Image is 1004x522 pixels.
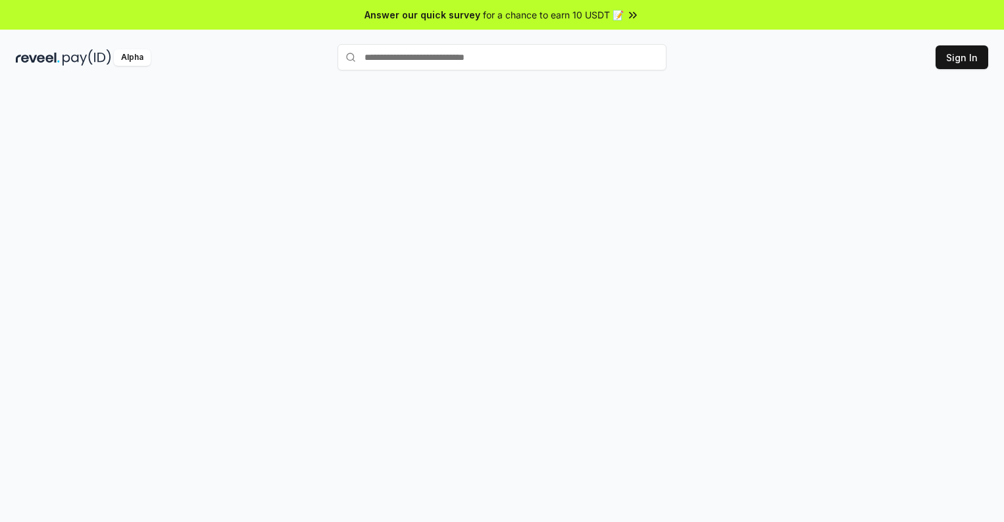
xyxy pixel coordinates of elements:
[483,8,624,22] span: for a chance to earn 10 USDT 📝
[16,49,60,66] img: reveel_dark
[936,45,988,69] button: Sign In
[63,49,111,66] img: pay_id
[114,49,151,66] div: Alpha
[364,8,480,22] span: Answer our quick survey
